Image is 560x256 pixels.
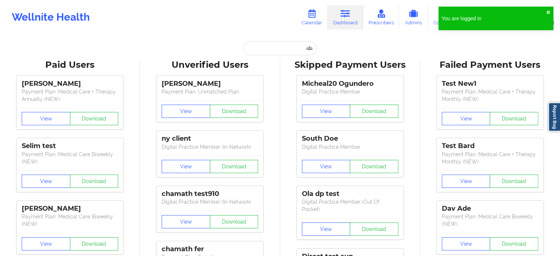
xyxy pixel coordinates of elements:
[442,204,538,213] div: Dav Ade
[22,88,118,103] p: Payment Plan : Medical Care + Therapy Annually (NEW)
[399,5,428,29] a: Admins
[162,80,258,88] div: [PERSON_NAME]
[350,105,398,118] button: Download
[363,5,399,29] a: Prescribers
[302,190,398,198] div: Ola dp test
[442,112,490,125] button: View
[442,88,538,103] p: Payment Plan : Medical Care + Therapy Monthly (NEW)
[302,105,351,118] button: View
[22,151,118,165] p: Payment Plan : Medical Care Biweekly (NEW)
[350,160,398,173] button: Download
[490,237,538,250] button: Download
[425,59,555,71] div: Failed Payment Users
[70,175,119,188] button: Download
[162,215,210,228] button: View
[162,198,258,206] p: Digital Practice Member (In-Network)
[442,213,538,228] p: Payment Plan : Medical Care Biweekly (NEW)
[162,134,258,143] div: ny client
[548,102,560,131] a: Report Bug
[22,237,70,250] button: View
[22,175,70,188] button: View
[162,190,258,198] div: chamath test910
[442,151,538,165] p: Payment Plan : Medical Care + Therapy Monthly (NEW)
[210,105,258,118] button: Download
[302,222,351,236] button: View
[162,143,258,151] p: Digital Practice Member (In-Network)
[70,112,119,125] button: Download
[328,5,363,29] a: Dashboard
[442,175,490,188] button: View
[162,160,210,173] button: View
[302,198,398,213] p: Digital Practice Member (Out Of Pocket)
[22,80,118,88] div: [PERSON_NAME]
[210,160,258,173] button: Download
[441,15,546,22] div: You are logged in
[302,80,398,88] div: Micheal20 Ogundero
[22,204,118,213] div: [PERSON_NAME]
[428,5,458,29] a: Coaches
[302,134,398,143] div: South Doe
[302,160,351,173] button: View
[490,112,538,125] button: Download
[70,237,119,250] button: Download
[162,245,258,253] div: chamath fer
[22,112,70,125] button: View
[442,142,538,150] div: Test Bard
[5,59,135,71] div: Paid Users
[490,175,538,188] button: Download
[302,88,398,95] p: Digital Practice Member
[442,80,538,88] div: Test New1
[302,143,398,151] p: Digital Practice Member
[296,5,328,29] a: Calendar
[285,59,415,71] div: Skipped Payment Users
[22,213,118,228] p: Payment Plan : Medical Care Biweekly (NEW)
[350,222,398,236] button: Download
[22,142,118,150] div: Selim test
[145,59,275,71] div: Unverified Users
[210,215,258,228] button: Download
[442,237,490,250] button: View
[162,105,210,118] button: View
[162,88,258,95] p: Payment Plan : Unmatched Plan
[546,10,550,15] button: close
